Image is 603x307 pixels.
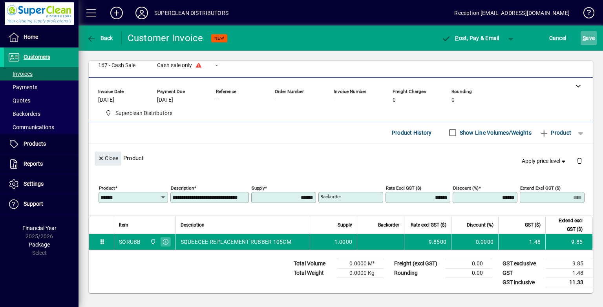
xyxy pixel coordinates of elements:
a: Settings [4,174,79,194]
span: - [275,97,276,103]
td: 0.00 [445,268,492,278]
button: Post, Pay & Email [438,31,503,45]
span: 0 [451,97,455,103]
span: Support [24,201,43,207]
mat-label: Extend excl GST ($) [520,185,561,190]
mat-label: Discount (%) [453,185,479,190]
span: 0 [393,97,396,103]
span: Discount (%) [467,221,493,229]
span: Superclean Distributors [115,109,172,117]
button: Add [104,6,129,20]
td: 9.85 [545,234,592,250]
span: ost, Pay & Email [442,35,499,41]
span: Product History [392,126,432,139]
span: Back [87,35,113,41]
span: Settings [24,181,44,187]
span: Communications [8,124,54,130]
span: - [216,97,217,103]
td: Rounding [390,268,445,278]
button: Product History [389,126,435,140]
span: Rate excl GST ($) [411,221,446,229]
td: Freight (excl GST) [390,259,445,268]
span: Reports [24,161,43,167]
span: SQUEEGEE REPLACEMENT RUBBER 105CM [181,238,291,246]
span: Superclean Distributors [102,108,175,118]
span: Quotes [8,97,30,104]
app-page-header-button: Delete [570,157,589,164]
span: Products [24,141,46,147]
td: GST exclusive [499,259,546,268]
span: Description [181,221,205,229]
button: Product [535,126,575,140]
span: [DATE] [157,97,173,103]
mat-label: Product [99,185,115,190]
mat-label: Rate excl GST ($) [386,185,421,190]
a: Knowledge Base [577,2,593,27]
span: 167 - Cash Sale [98,62,135,69]
span: Payments [8,84,37,90]
a: Reports [4,154,79,174]
div: SUPERCLEAN DISTRIBUTORS [154,7,228,19]
span: S [583,35,586,41]
button: Profile [129,6,154,20]
span: Invoices [8,71,33,77]
a: Payments [4,80,79,94]
mat-label: Backorder [320,194,341,199]
div: SQRUBB [119,238,141,246]
app-page-header-button: Back [79,31,122,45]
mat-label: Description [171,185,194,190]
a: Products [4,134,79,154]
button: Save [581,31,597,45]
span: Customers [24,54,50,60]
div: 9.8500 [409,238,446,246]
td: 11.33 [546,278,593,287]
a: Invoices [4,67,79,80]
span: Package [29,241,50,248]
a: Home [4,27,79,47]
span: Backorder [378,221,399,229]
button: Close [95,152,121,166]
td: 0.00 [445,259,492,268]
td: 0.0000 [451,234,498,250]
div: Customer Invoice [128,32,203,44]
span: Close [98,152,118,165]
a: Communications [4,121,79,134]
span: Cash sale only [157,62,192,69]
span: GST ($) [525,221,541,229]
button: Apply price level [519,154,570,168]
span: [DATE] [98,97,114,103]
button: Delete [570,152,589,170]
td: 0.0000 M³ [337,259,384,268]
td: Total Volume [290,259,337,268]
span: Home [24,34,38,40]
a: Support [4,194,79,214]
span: Product [539,126,571,139]
span: Apply price level [522,157,567,165]
button: Back [85,31,115,45]
button: Cancel [547,31,568,45]
span: Superclean Distributors [148,238,157,246]
span: Extend excl GST ($) [550,216,583,234]
td: 1.48 [498,234,545,250]
span: Financial Year [22,225,57,231]
span: Item [119,221,128,229]
mat-label: Supply [252,185,265,190]
span: - [334,97,335,103]
span: ave [583,32,595,44]
a: Backorders [4,107,79,121]
span: 1.0000 [334,238,353,246]
span: P [455,35,459,41]
td: GST [499,268,546,278]
a: Quotes [4,94,79,107]
div: Reception [EMAIL_ADDRESS][DOMAIN_NAME] [454,7,570,19]
td: GST inclusive [499,278,546,287]
span: - [216,62,217,69]
td: 0.0000 Kg [337,268,384,278]
div: Product [89,144,593,172]
label: Show Line Volumes/Weights [458,129,532,137]
span: Cancel [549,32,566,44]
td: 9.85 [546,259,593,268]
app-page-header-button: Close [93,155,123,162]
span: NEW [214,36,224,41]
span: Backorders [8,111,40,117]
